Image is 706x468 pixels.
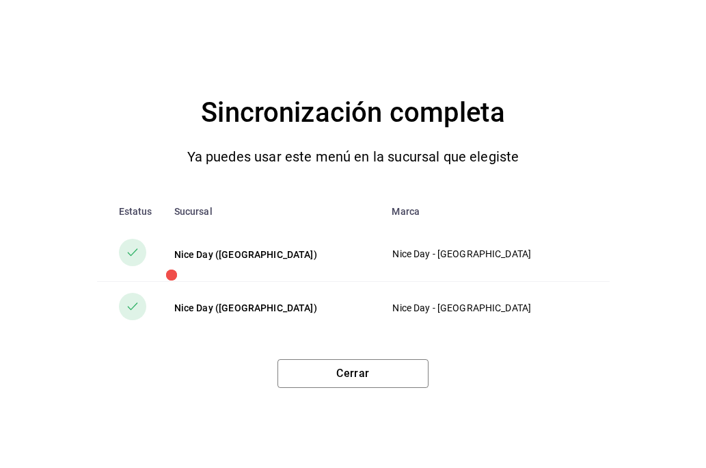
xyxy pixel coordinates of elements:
th: Estatus [97,195,163,228]
div: Nice Day ([GEOGRAPHIC_DATA]) [174,301,370,315]
th: Sucursal [163,195,381,228]
p: Nice Day - [GEOGRAPHIC_DATA] [392,301,586,315]
th: Marca [381,195,609,228]
button: Cerrar [277,359,429,388]
p: Nice Day - [GEOGRAPHIC_DATA] [392,247,586,261]
p: Ya puedes usar este menú en la sucursal que elegiste [187,146,519,168]
div: Nice Day ([GEOGRAPHIC_DATA]) [174,248,370,261]
h4: Sincronización completa [201,91,504,135]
